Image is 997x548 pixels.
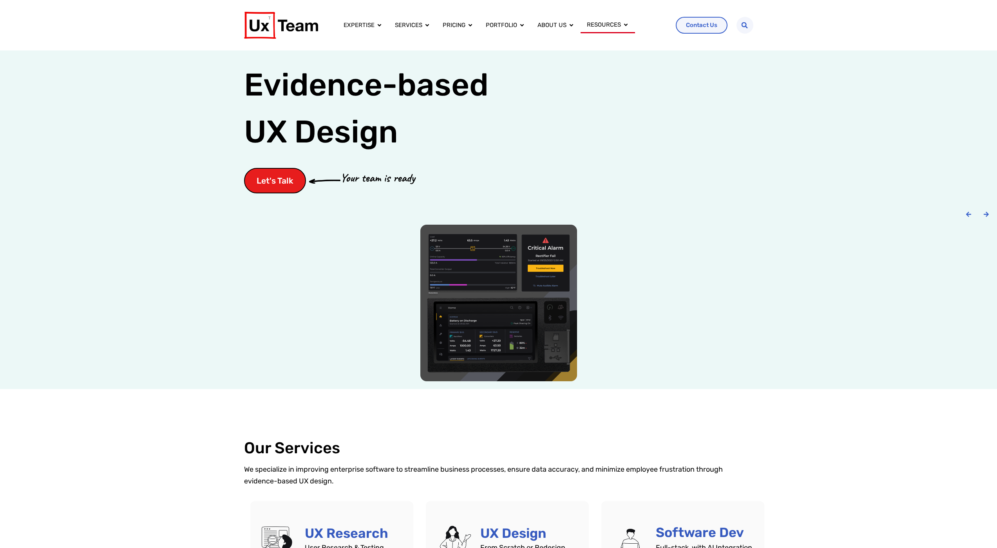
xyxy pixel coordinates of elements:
h2: Our Services [244,439,753,457]
p: Your team is ready [340,169,415,187]
a: Pricing [443,21,465,30]
div: Search [736,17,753,34]
h3: Software Dev [656,526,754,539]
a: Portfolio [486,21,517,30]
img: UX Team Logo [244,12,318,39]
a: About us [537,21,566,30]
a: Contact Us [676,17,727,34]
a: Resources [587,20,621,29]
div: Carousel [8,225,989,381]
a: Services [395,21,422,30]
div: Previous [966,211,972,217]
h3: UX Design [480,527,579,540]
h3: UX Research [305,527,403,540]
div: Menu Toggle [337,17,669,34]
a: Expertise [344,21,375,30]
img: arrow-cta [309,178,340,183]
p: We specialize in improving enterprise software to streamline business processes, ensure data accu... [244,463,753,487]
img: Power conversion company hardware UI device ux design [420,225,577,381]
nav: Menu [337,17,669,34]
span: Contact Us [686,22,717,28]
h1: Evidence-based [244,61,489,155]
a: Let's Talk [244,168,306,193]
span: Let's Talk [257,177,293,185]
div: Next [983,211,989,217]
span: UX Design [244,112,398,151]
div: 1 of 6 [8,225,989,381]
